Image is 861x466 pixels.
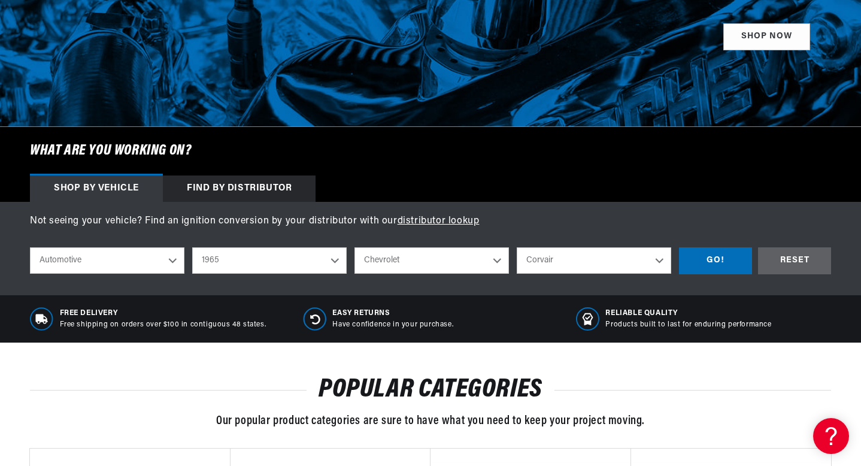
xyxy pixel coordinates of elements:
[332,308,453,319] span: Easy Returns
[605,320,771,330] p: Products built to last for enduring performance
[30,247,184,274] select: Ride Type
[192,247,347,274] select: Year
[30,214,831,229] p: Not seeing your vehicle? Find an ignition conversion by your distributor with our
[30,379,831,401] h2: POPULAR CATEGORIES
[216,415,645,427] span: Our popular product categories are sure to have what you need to keep your project moving.
[163,175,316,202] div: Find by Distributor
[517,247,671,274] select: Model
[30,175,163,202] div: Shop by vehicle
[60,320,266,330] p: Free shipping on orders over $100 in contiguous 48 states.
[332,320,453,330] p: Have confidence in your purchase.
[398,216,480,226] a: distributor lookup
[605,308,771,319] span: RELIABLE QUALITY
[723,23,810,50] a: SHOP NOW
[354,247,509,274] select: Make
[758,247,831,274] div: RESET
[60,308,266,319] span: Free Delivery
[679,247,752,274] div: GO!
